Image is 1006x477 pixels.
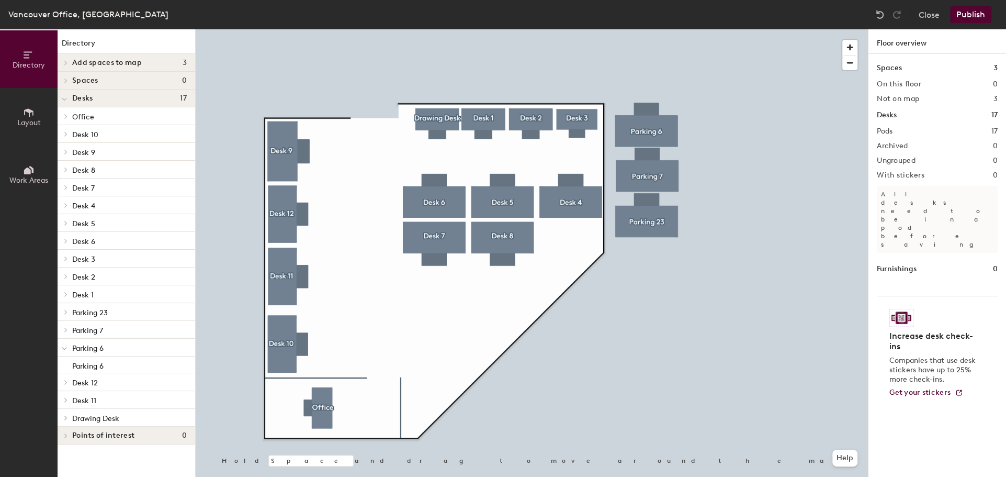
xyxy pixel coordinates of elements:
span: 0 [182,76,187,85]
h2: 0 [993,171,998,180]
p: Parking 6 [72,359,104,371]
img: Undo [875,9,885,20]
h2: On this floor [877,80,921,88]
span: Desk 9 [72,148,95,157]
span: Desk 8 [72,166,95,175]
h2: Not on map [877,95,919,103]
span: Parking 7 [72,326,103,335]
h2: Archived [877,142,908,150]
h1: Furnishings [877,263,917,275]
span: Get your stickers [889,388,951,397]
h2: Ungrouped [877,157,915,165]
span: Desk 3 [72,255,95,264]
h4: Increase desk check-ins [889,331,979,352]
span: Work Areas [9,176,48,185]
button: Close [919,6,940,23]
h2: 3 [993,95,998,103]
span: Drawing Desk [72,414,119,423]
h1: Floor overview [868,29,1006,54]
span: Desk 12 [72,379,98,387]
h1: Spaces [877,62,902,74]
h2: 0 [993,157,998,165]
a: Get your stickers [889,389,963,397]
span: Parking 6 [72,344,104,353]
span: Desk 4 [72,202,95,210]
span: Desk 11 [72,396,96,405]
span: Office [72,113,94,121]
h1: 0 [993,263,998,275]
span: Desk 6 [72,237,95,246]
span: Add spaces to map [72,59,142,67]
img: Redo [891,9,902,20]
span: Desk 2 [72,273,95,282]
h1: 17 [991,109,998,121]
h2: 0 [993,142,998,150]
span: Desks [72,94,93,103]
h2: 0 [993,80,998,88]
span: Spaces [72,76,98,85]
h1: Desks [877,109,897,121]
h1: Directory [58,38,195,54]
span: Layout [17,118,41,127]
p: Companies that use desk stickers have up to 25% more check-ins. [889,356,979,384]
button: Publish [950,6,991,23]
span: Directory [13,61,45,70]
span: Desk 10 [72,130,98,139]
h2: With stickers [877,171,924,180]
span: Desk 7 [72,184,95,193]
span: 3 [183,59,187,67]
span: 0 [182,431,187,440]
span: Desk 5 [72,219,95,228]
h2: Pods [877,127,892,136]
span: Parking 23 [72,308,108,317]
h1: 3 [993,62,998,74]
div: Vancouver Office, [GEOGRAPHIC_DATA] [8,8,168,21]
span: 17 [180,94,187,103]
button: Help [832,450,857,467]
img: Sticker logo [889,309,913,327]
h2: 17 [991,127,998,136]
span: Points of interest [72,431,134,440]
p: All desks need to be in a pod before saving [877,186,998,253]
span: Desk 1 [72,291,94,299]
